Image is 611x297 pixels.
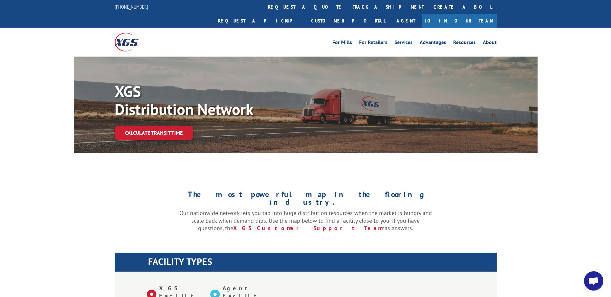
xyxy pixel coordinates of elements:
[359,40,387,47] a: For Retailers
[306,14,390,28] a: Customer Portal
[420,40,446,47] a: Advantages
[453,40,476,47] a: Resources
[390,14,422,28] a: Agent
[422,14,497,28] a: Join Our Team
[115,126,193,140] a: Calculate transit time
[332,40,352,47] a: For Mills
[115,4,148,10] a: [PHONE_NUMBER]
[179,191,432,209] h1: The most powerful map in the flooring industry.
[148,257,497,269] h1: FACILITY TYPES
[213,14,306,28] a: Request a pickup
[584,271,603,291] a: Open chat
[395,40,413,47] a: Services
[115,82,308,118] p: XGS Distribution Network
[233,224,381,232] a: XGS Customer Support Team
[179,209,432,232] p: Our nationwide network lets you tap into huge distribution resources when the market is hungry an...
[483,40,497,47] a: About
